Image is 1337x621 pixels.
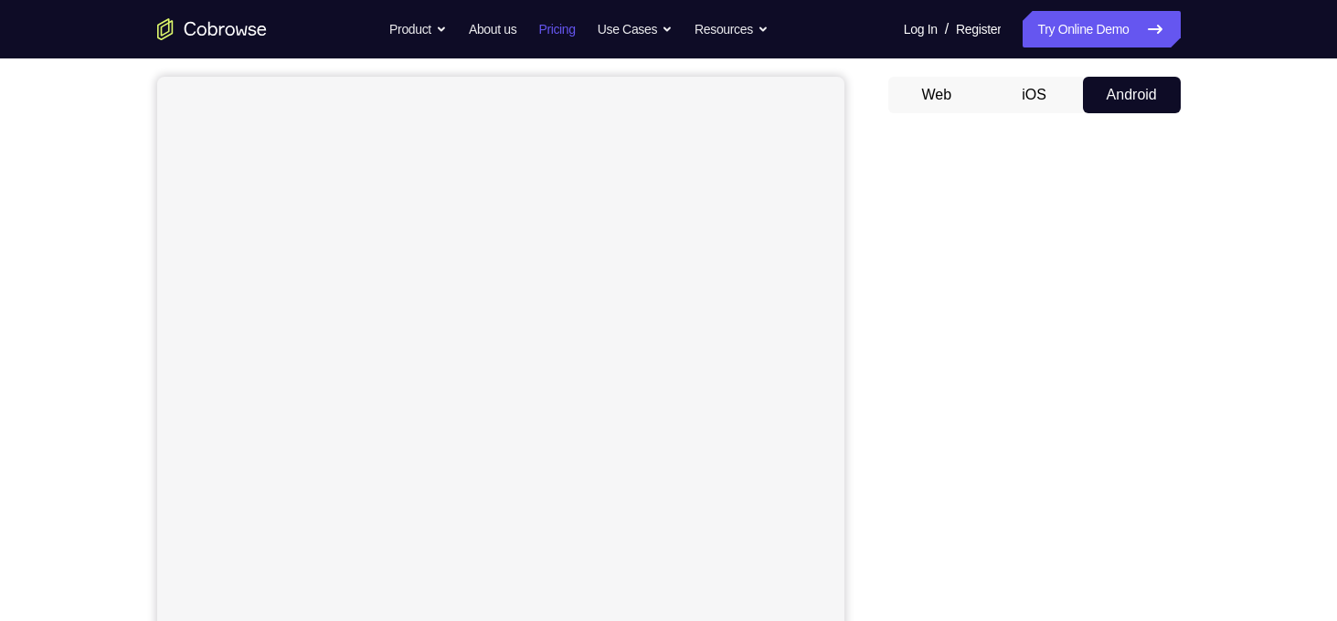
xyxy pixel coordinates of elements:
[945,18,949,40] span: /
[985,77,1083,113] button: iOS
[904,11,938,47] a: Log In
[1083,77,1181,113] button: Android
[956,11,1001,47] a: Register
[469,11,516,47] a: About us
[389,11,447,47] button: Product
[598,11,673,47] button: Use Cases
[1023,11,1180,47] a: Try Online Demo
[538,11,575,47] a: Pricing
[695,11,769,47] button: Resources
[157,18,267,40] a: Go to the home page
[888,77,986,113] button: Web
